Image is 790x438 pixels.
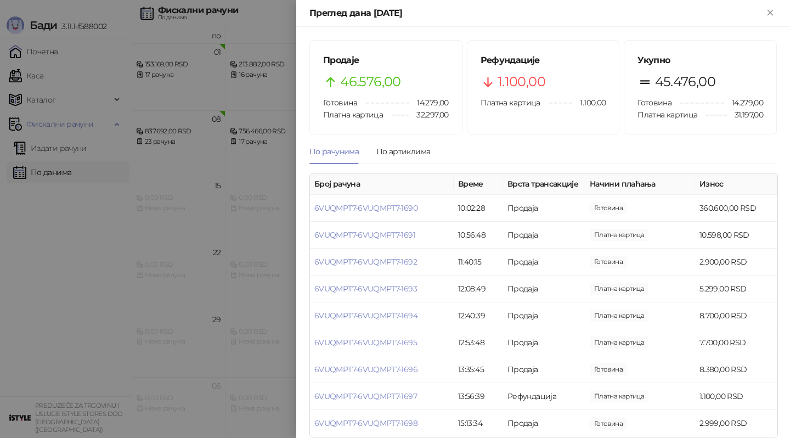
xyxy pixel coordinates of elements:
[590,390,648,402] span: 1.100,00
[503,410,585,437] td: Продаја
[727,109,763,121] span: 31.197,00
[585,173,695,195] th: Начини плаћања
[503,383,585,410] td: Рефундација
[314,364,417,374] a: 6VUQMPT7-6VUQMPT7-1696
[309,7,764,20] div: Преглед дана [DATE]
[695,195,777,222] td: 360.600,00 RSD
[590,283,648,295] span: 5.299,00
[695,276,777,302] td: 5.299,00 RSD
[409,97,448,109] span: 14.279,00
[637,110,697,120] span: Платна картица
[323,54,449,67] h5: Продаје
[310,173,454,195] th: Број рачуна
[314,391,417,401] a: 6VUQMPT7-6VUQMPT7-1697
[695,173,777,195] th: Износ
[764,7,777,20] button: Close
[481,54,606,67] h5: Рефундације
[454,356,503,383] td: 13:35:45
[314,203,417,213] a: 6VUQMPT7-6VUQMPT7-1690
[503,249,585,276] td: Продаја
[314,311,417,321] a: 6VUQMPT7-6VUQMPT7-1694
[454,410,503,437] td: 15:13:34
[590,418,627,430] span: 2.999,00
[376,145,430,158] div: По артиклима
[454,329,503,356] td: 12:53:48
[590,336,648,349] span: 7.700,00
[309,145,359,158] div: По рачунима
[695,329,777,356] td: 7.700,00 RSD
[637,98,672,108] span: Готовина
[503,302,585,329] td: Продаја
[454,249,503,276] td: 11:40:15
[572,97,606,109] span: 1.100,00
[454,276,503,302] td: 12:08:49
[590,229,648,241] span: 10.598,00
[498,71,545,92] span: 1.100,00
[637,54,763,67] h5: Укупно
[454,195,503,222] td: 10:02:28
[695,383,777,410] td: 1.100,00 RSD
[590,363,627,375] span: 8.380,00
[314,338,417,347] a: 6VUQMPT7-6VUQMPT7-1695
[590,202,627,214] span: 0,00
[590,256,627,268] span: 2.900,00
[724,97,763,109] span: 14.279,00
[695,222,777,249] td: 10.598,00 RSD
[323,98,357,108] span: Готовина
[503,195,585,222] td: Продаја
[340,71,400,92] span: 46.576,00
[481,98,540,108] span: Платна картица
[314,230,415,240] a: 6VUQMPT7-6VUQMPT7-1691
[314,257,417,267] a: 6VUQMPT7-6VUQMPT7-1692
[314,284,417,294] a: 6VUQMPT7-6VUQMPT7-1693
[503,222,585,249] td: Продаја
[503,356,585,383] td: Продаја
[454,302,503,329] td: 12:40:39
[454,222,503,249] td: 10:56:48
[695,302,777,329] td: 8.700,00 RSD
[590,310,648,322] span: 8.700,00
[655,71,715,92] span: 45.476,00
[454,173,503,195] th: Време
[695,249,777,276] td: 2.900,00 RSD
[314,418,417,428] a: 6VUQMPT7-6VUQMPT7-1698
[323,110,383,120] span: Платна картица
[503,276,585,302] td: Продаја
[454,383,503,410] td: 13:56:39
[695,410,777,437] td: 2.999,00 RSD
[695,356,777,383] td: 8.380,00 RSD
[409,109,448,121] span: 32.297,00
[503,329,585,356] td: Продаја
[503,173,585,195] th: Врста трансакције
